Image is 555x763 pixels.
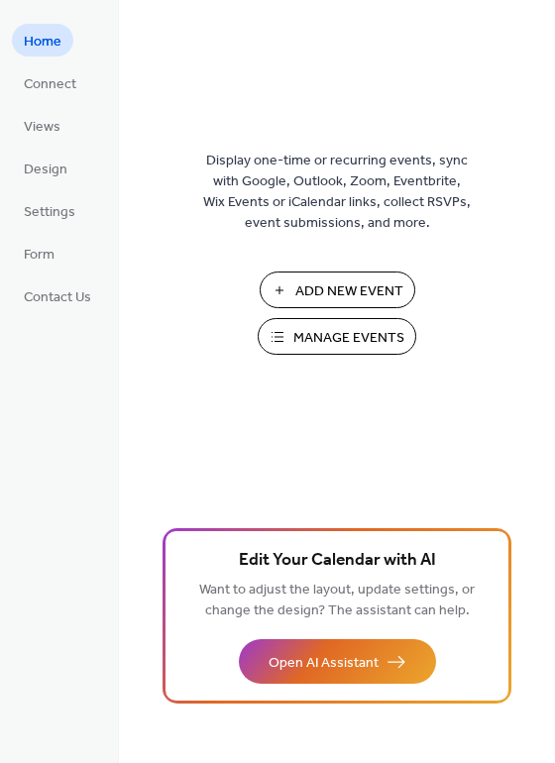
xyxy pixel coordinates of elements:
span: Open AI Assistant [269,653,379,674]
button: Manage Events [258,318,416,355]
span: Form [24,245,55,266]
span: Connect [24,74,76,95]
span: Display one-time or recurring events, sync with Google, Outlook, Zoom, Eventbrite, Wix Events or ... [203,151,471,234]
span: Views [24,117,60,138]
a: Contact Us [12,279,103,312]
a: Settings [12,194,87,227]
a: Home [12,24,73,56]
a: Form [12,237,66,270]
a: Design [12,152,79,184]
span: Home [24,32,61,53]
a: Views [12,109,72,142]
a: Connect [12,66,88,99]
span: Add New Event [295,281,403,302]
button: Add New Event [260,272,415,308]
button: Open AI Assistant [239,639,436,684]
span: Manage Events [293,328,404,349]
span: Edit Your Calendar with AI [239,547,436,575]
span: Contact Us [24,287,91,308]
span: Design [24,160,67,180]
span: Want to adjust the layout, update settings, or change the design? The assistant can help. [199,577,475,624]
span: Settings [24,202,75,223]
